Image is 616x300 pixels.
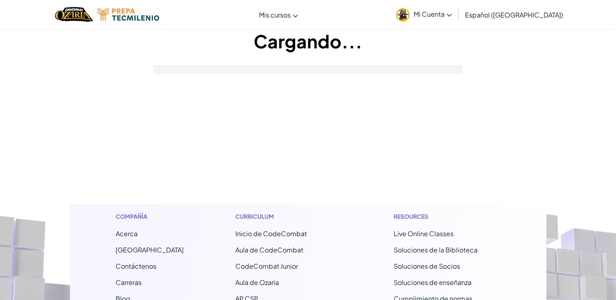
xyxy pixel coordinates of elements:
[394,229,454,238] a: Live Online Classes
[394,212,501,221] h1: Resources
[116,246,184,254] a: [GEOGRAPHIC_DATA]
[461,4,567,26] a: Español ([GEOGRAPHIC_DATA])
[235,278,279,287] a: Aula de Ozaria
[255,4,302,26] a: Mis cursos
[116,229,138,238] a: Acerca
[394,278,471,287] a: Soluciones de enseñanza
[259,11,291,19] span: Mis cursos
[55,6,93,23] a: Logotipo de Ozaria by CodeCombat
[235,212,342,221] h1: Curriculum
[116,278,142,287] a: Carreras
[392,2,456,27] a: Mi Cuenta
[465,11,563,19] span: Español ([GEOGRAPHIC_DATA])
[394,262,460,270] a: Soluciones de Socios
[235,262,298,270] a: CodeCombat Junior
[235,246,303,254] a: Aula de CodeCombat
[396,8,410,22] img: avatar
[116,262,156,270] font: Contáctenos
[55,6,93,23] img: Hogar
[97,9,159,21] img: Tecmilenio logo
[235,229,307,238] font: Inicio de CodeCombat
[116,212,184,221] h1: Compañía
[394,246,478,254] a: Soluciones de la Biblioteca
[414,10,452,18] span: Mi Cuenta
